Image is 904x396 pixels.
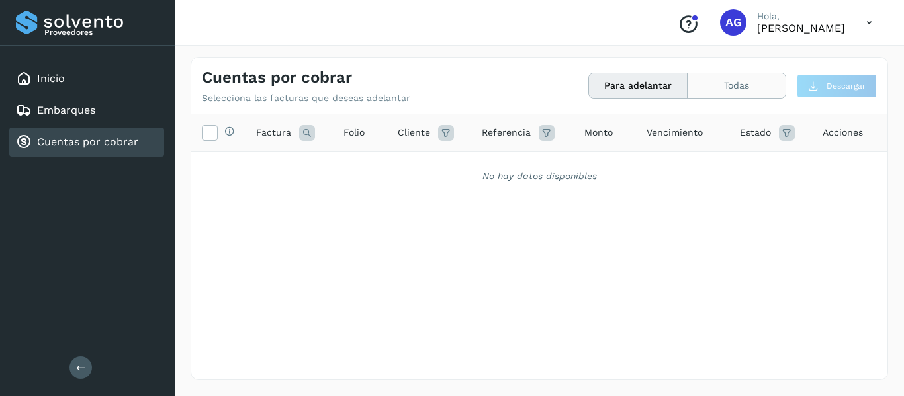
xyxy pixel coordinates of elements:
[37,136,138,148] a: Cuentas por cobrar
[584,126,613,139] span: Monto
[589,73,688,98] button: Para adelantar
[398,126,430,139] span: Cliente
[202,93,410,104] p: Selecciona las facturas que deseas adelantar
[757,22,845,34] p: ALFONSO García Flores
[9,96,164,125] div: Embarques
[37,104,95,116] a: Embarques
[9,64,164,93] div: Inicio
[827,80,866,92] span: Descargar
[44,28,159,37] p: Proveedores
[823,126,863,139] span: Acciones
[797,74,877,98] button: Descargar
[688,73,786,98] button: Todas
[757,11,845,22] p: Hola,
[202,68,352,87] h4: Cuentas por cobrar
[256,126,291,139] span: Factura
[343,126,365,139] span: Folio
[208,169,870,183] div: No hay datos disponibles
[9,128,164,157] div: Cuentas por cobrar
[37,72,65,85] a: Inicio
[740,126,771,139] span: Estado
[647,126,703,139] span: Vencimiento
[482,126,531,139] span: Referencia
